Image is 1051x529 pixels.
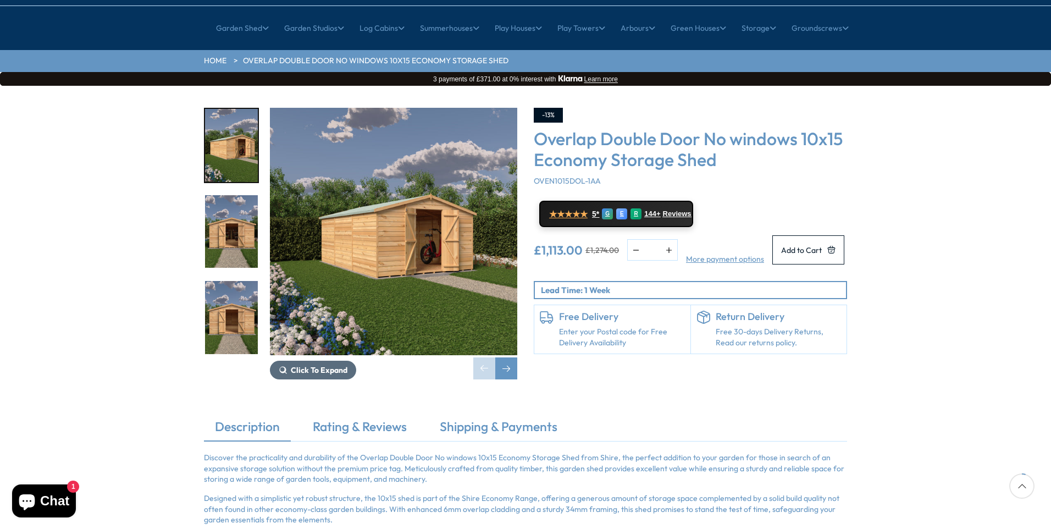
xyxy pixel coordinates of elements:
[429,418,568,441] a: Shipping & Payments
[243,56,508,67] a: Overlap Double Door No windows 10x15 Economy Storage Shed
[716,311,842,323] h6: Return Delivery
[204,56,226,67] a: HOME
[781,246,822,254] span: Add to Cart
[302,418,418,441] a: Rating & Reviews
[204,108,259,183] div: 1 / 15
[644,210,660,218] span: 144+
[559,311,685,323] h6: Free Delivery
[205,109,258,182] img: OverlapValueDoubleDoor15X10_WINDOWLESS_Garden_LH_200x200.jpg
[559,327,685,348] a: Enter your Postal code for Free Delivery Availability
[549,209,588,219] span: ★★★★★
[716,327,842,348] p: Free 30-days Delivery Returns, Read our returns policy.
[541,284,846,296] p: Lead Time: 1 Week
[539,201,693,227] a: ★★★★★ 5* G E R 144+ Reviews
[204,418,291,441] a: Description
[495,357,517,379] div: Next slide
[9,484,79,520] inbox-online-store-chat: Shopify online store chat
[585,246,619,254] del: £1,274.00
[473,357,495,379] div: Previous slide
[284,14,344,42] a: Garden Studios
[291,365,347,375] span: Click To Expand
[621,14,655,42] a: Arbours
[663,210,692,218] span: Reviews
[204,453,847,485] p: Discover the practicality and durability of the Overlap Double Door No windows 10x15 Economy Stor...
[742,14,776,42] a: Storage
[270,108,517,355] img: Overlap Double Door No windows 10x15 Economy Storage Shed
[359,14,405,42] a: Log Cabins
[671,14,726,42] a: Green Houses
[792,14,849,42] a: Groundscrews
[420,14,479,42] a: Summerhouses
[686,254,764,265] a: More payment options
[772,235,844,264] button: Add to Cart
[557,14,605,42] a: Play Towers
[216,14,269,42] a: Garden Shed
[204,280,259,355] div: 3 / 15
[630,208,641,219] div: R
[204,194,259,269] div: 2 / 15
[270,361,356,379] button: Click To Expand
[534,176,601,186] span: OVEN1015DOL-1AA
[534,244,583,256] ins: £1,113.00
[205,281,258,354] img: OverlapValueDoubleDoor15X10_WINDOWLESS_Garden_ENDOPEN_200x200.jpg
[534,128,847,170] h3: Overlap Double Door No windows 10x15 Economy Storage Shed
[534,108,563,123] div: -13%
[495,14,542,42] a: Play Houses
[616,208,627,219] div: E
[270,108,517,379] div: 1 / 15
[204,493,847,526] p: Designed with a simplistic yet robust structure, the 10x15 shed is part of the Shire Economy Rang...
[205,195,258,268] img: OverlapValueDoubleDoor15X10_WINDOWLESS_Garden_ENDLIFE_200x200.jpg
[602,208,613,219] div: G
